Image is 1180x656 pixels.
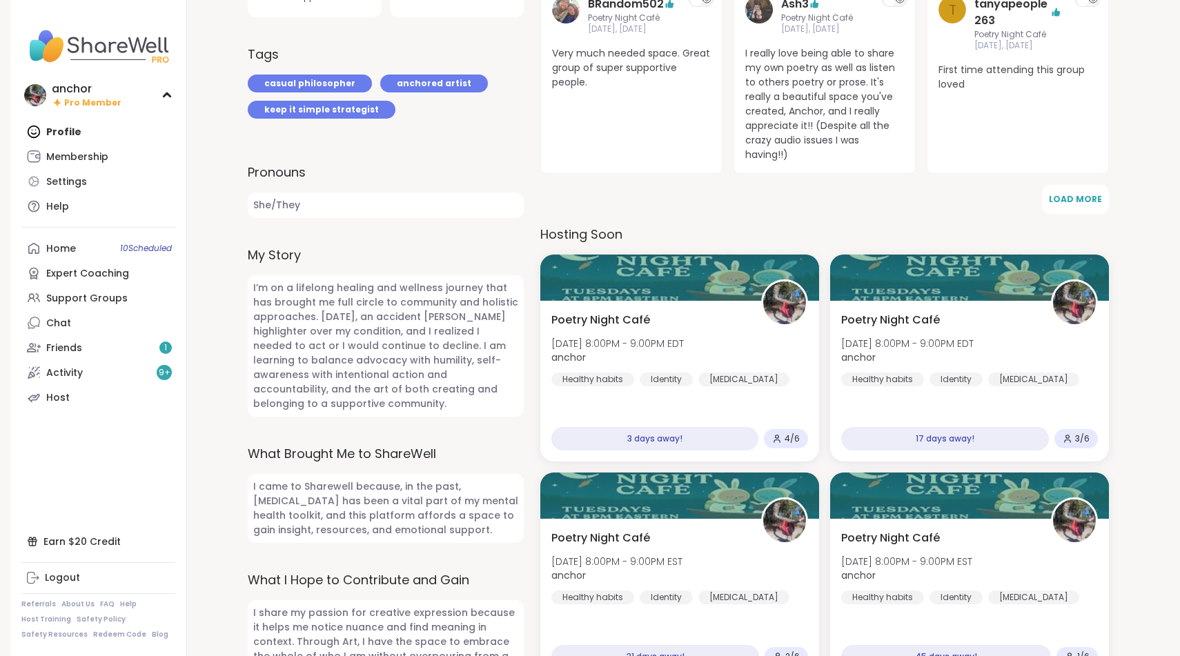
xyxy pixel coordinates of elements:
div: Healthy habits [841,590,924,604]
span: 9 + [159,367,170,379]
img: anchor [1053,499,1096,542]
b: anchor [841,568,876,582]
div: Friends [46,341,82,355]
span: 4 / 6 [785,433,800,444]
a: Safety Policy [77,615,126,624]
div: [MEDICAL_DATA] [988,590,1079,604]
div: Activity [46,366,83,380]
div: Identity [640,372,693,386]
a: Activity9+ [21,360,175,385]
span: Load More [1049,193,1102,205]
a: Settings [21,169,175,194]
a: About Us [61,599,95,609]
a: Referrals [21,599,56,609]
span: [DATE] 8:00PM - 9:00PM EDT [551,337,684,350]
div: [MEDICAL_DATA] [698,590,789,604]
span: Poetry Night Café [588,12,675,24]
div: Help [46,200,69,214]
div: Identity [930,590,983,604]
span: She/They [248,192,524,218]
span: [DATE], [DATE] [974,40,1061,52]
span: Poetry Night Café [781,12,868,24]
span: Poetry Night Café [841,312,940,328]
span: keep it simple strategist [264,103,379,116]
a: Host [21,385,175,410]
h3: Tags [248,45,279,63]
span: Poetry Night Café [551,312,650,328]
a: Membership [21,144,175,169]
div: [MEDICAL_DATA] [698,372,789,386]
div: anchor [52,81,121,97]
span: casual philosopher [264,77,355,90]
div: [MEDICAL_DATA] [988,372,1079,386]
span: 10 Scheduled [120,243,172,254]
div: 3 days away! [551,427,758,450]
a: Friends1 [21,335,175,360]
span: anchored artist [397,77,471,90]
div: Home [46,242,76,256]
span: [DATE] 8:00PM - 9:00PM EST [841,555,972,568]
h3: Hosting Soon [540,225,1109,243]
img: anchor [763,281,806,324]
img: anchor [763,499,806,542]
span: Pro Member [64,97,121,109]
div: Support Groups [46,292,128,306]
a: Host Training [21,615,71,624]
img: ShareWell Nav Logo [21,22,175,70]
a: Expert Coaching [21,261,175,286]
a: FAQ [100,599,115,609]
a: Logout [21,566,175,590]
a: Redeem Code [93,630,146,639]
span: First time attending this group loved [938,63,1097,92]
span: I really love being able to share my own poetry as well as listen to others poetry or prose. It's... [745,46,904,162]
span: [DATE] 8:00PM - 9:00PM EDT [841,337,974,350]
a: Safety Resources [21,630,88,639]
span: 3 / 6 [1075,433,1090,444]
span: Poetry Night Café [841,530,940,546]
label: What Brought Me to ShareWell [248,444,524,463]
span: 1 [164,342,167,354]
div: Identity [640,590,693,604]
a: Chat [21,310,175,335]
label: Pronouns [248,163,524,181]
label: What I Hope to Contribute and Gain [248,570,524,589]
div: Settings [46,175,87,189]
a: Home10Scheduled [21,236,175,261]
b: anchor [551,350,586,364]
div: Logout [45,571,80,585]
span: Poetry Night Café [974,29,1061,41]
img: anchor [24,84,46,106]
div: 17 days away! [841,427,1049,450]
span: I came to Sharewell because, in the past, [MEDICAL_DATA] has been a vital part of my mental healt... [248,474,524,543]
div: Healthy habits [841,372,924,386]
div: Membership [46,150,108,164]
div: Healthy habits [551,590,634,604]
a: Help [120,599,137,609]
span: [DATE], [DATE] [781,23,868,35]
span: Poetry Night Café [551,530,650,546]
a: Help [21,194,175,219]
button: Load More [1042,185,1109,214]
div: Earn $20 Credit [21,529,175,554]
img: anchor [1053,281,1096,324]
div: Host [46,391,70,405]
div: Chat [46,317,71,330]
a: Support Groups [21,286,175,310]
div: Identity [930,372,983,386]
b: anchor [841,350,876,364]
div: Healthy habits [551,372,634,386]
a: Blog [152,630,168,639]
span: [DATE], [DATE] [588,23,675,35]
span: Very much needed space. Great group of super supportive people. [552,46,711,90]
span: [DATE] 8:00PM - 9:00PM EST [551,555,682,568]
span: I’m on a lifelong healing and wellness journey that has brought me full circle to community and h... [248,275,524,417]
b: anchor [551,568,586,582]
label: My Story [248,246,524,264]
div: Expert Coaching [46,267,129,281]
